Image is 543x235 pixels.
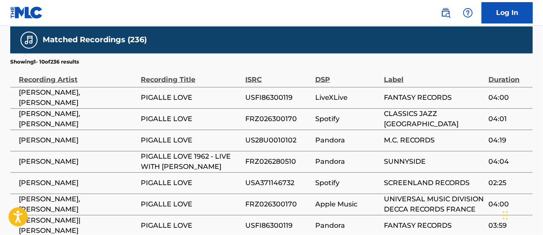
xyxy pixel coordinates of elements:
[384,93,484,103] span: FANTASY RECORDS
[315,93,380,103] span: LiveXLive
[488,220,528,231] span: 03:59
[441,8,451,18] img: search
[384,220,484,231] span: FANTASY RECORDS
[141,178,241,188] span: PIGALLE LOVE
[315,66,380,85] div: DSP
[488,199,528,209] span: 04:00
[384,66,484,85] div: Label
[43,35,147,45] h5: Matched Recordings (236)
[488,114,528,124] span: 04:01
[141,135,241,145] span: PIGALLE LOVE
[24,35,34,45] img: Matched Recordings
[19,109,136,129] span: [PERSON_NAME], [PERSON_NAME]
[488,93,528,103] span: 04:00
[503,203,508,228] div: Drag
[19,66,136,85] div: Recording Artist
[384,194,484,215] span: UNIVERSAL MUSIC DIVISION DECCA RECORDS FRANCE
[19,135,136,145] span: [PERSON_NAME]
[10,6,43,19] img: MLC Logo
[482,2,533,23] a: Log In
[384,157,484,167] span: SUNNYSIDE
[315,157,380,167] span: Pandora
[141,151,241,172] span: PIGALLE LOVE 1962 - LIVE WITH [PERSON_NAME]
[245,114,311,124] span: FRZ026300170
[245,199,311,209] span: FRZ026300170
[463,8,473,18] img: help
[245,93,311,103] span: USFI86300119
[315,135,380,145] span: Pandora
[141,199,241,209] span: PIGALLE LOVE
[488,157,528,167] span: 04:04
[437,4,454,21] a: Public Search
[315,199,380,209] span: Apple Music
[500,194,543,235] iframe: Chat Widget
[141,93,241,103] span: PIGALLE LOVE
[141,220,241,231] span: PIGALLE LOVE
[245,178,311,188] span: USA371146732
[315,178,380,188] span: Spotify
[384,109,484,129] span: CLASSICS JAZZ [GEOGRAPHIC_DATA]
[245,135,311,145] span: US28U0010102
[245,220,311,231] span: USFI86300119
[488,66,528,85] div: Duration
[459,4,476,21] div: Help
[141,114,241,124] span: PIGALLE LOVE
[384,135,484,145] span: M.C. RECORDS
[10,58,79,66] p: Showing 1 - 10 of 236 results
[488,135,528,145] span: 04:19
[315,114,380,124] span: Spotify
[488,178,528,188] span: 02:25
[245,157,311,167] span: FRZ026280510
[245,66,311,85] div: ISRC
[19,157,136,167] span: [PERSON_NAME]
[315,220,380,231] span: Pandora
[19,87,136,108] span: [PERSON_NAME], [PERSON_NAME]
[19,178,136,188] span: [PERSON_NAME]
[19,194,136,215] span: [PERSON_NAME], [PERSON_NAME]
[141,66,241,85] div: Recording Title
[384,178,484,188] span: SCREENLAND RECORDS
